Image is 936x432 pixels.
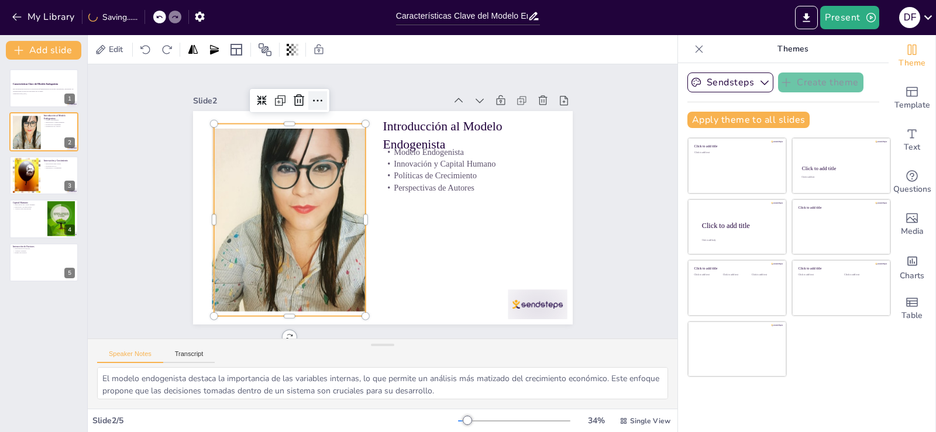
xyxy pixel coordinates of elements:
[702,239,776,241] div: Click to add body
[396,8,528,25] input: Insert title
[92,415,458,426] div: Slide 2 / 5
[899,7,920,28] div: d f
[106,44,125,55] span: Edit
[64,268,75,278] div: 5
[97,350,163,363] button: Speaker Notes
[687,112,810,128] button: Apply theme to all slides
[900,269,924,282] span: Charts
[889,77,935,119] div: Add ready made slides
[97,367,668,399] textarea: El modelo endogenista destaca la importancia de las variables internas, lo que permite un análisi...
[708,35,877,63] p: Themes
[752,274,778,277] div: Click to add text
[795,6,818,29] button: Export to PowerPoint
[889,203,935,246] div: Add images, graphics, shapes or video
[9,156,78,195] div: 3
[13,247,75,250] p: Interrelación de Factores
[694,144,778,148] div: Click to add title
[801,177,879,179] div: Click to add text
[163,350,215,363] button: Transcript
[9,112,78,151] div: 2
[88,12,137,23] div: Saving......
[13,88,75,92] p: Este presentación explora las características fundamentales del modelo endogenista, analizando la...
[13,208,44,210] p: Atractivo para Inversiones
[9,69,78,108] div: 1
[893,183,931,196] span: Questions
[889,246,935,288] div: Add charts and graphs
[13,206,44,208] p: Educación y Productividad
[802,165,880,171] div: Click to add title
[13,204,44,206] p: Importancia del Capital Humano
[64,137,75,148] div: 2
[44,119,75,121] p: Modelo Endogenista
[889,35,935,77] div: Change the overall theme
[702,221,777,229] div: Click to add title
[889,288,935,330] div: Add a table
[844,274,881,277] div: Click to add text
[889,119,935,161] div: Add text boxes
[44,159,75,163] p: Innovación y Crecimiento
[687,72,773,92] button: Sendsteps
[13,201,44,205] p: Capital Humano
[383,170,553,181] p: Políticas de Crecimiento
[44,163,75,165] p: Innovación como Motor
[899,6,920,29] button: d f
[799,205,882,209] div: Click to add title
[904,141,920,154] span: Text
[9,8,80,26] button: My Library
[44,121,75,123] p: Innovación y Capital Humano
[723,274,749,277] div: Click to add text
[383,158,553,170] p: Innovación y Capital Humano
[383,117,553,153] p: Introducción al Modelo Endogenista
[899,57,925,70] span: Theme
[901,309,923,322] span: Table
[13,251,75,254] p: Diseño de Políticas
[44,125,75,127] p: Perspectivas de Autores
[383,182,553,193] p: Perspectivas de Autores
[13,250,75,252] p: Análisis Completo
[44,113,75,120] p: Introducción al Modelo Endogenista
[64,94,75,104] div: 1
[889,161,935,203] div: Get real-time input from your audience
[799,274,835,277] div: Click to add text
[9,199,78,238] div: 4
[694,274,721,277] div: Click to add text
[64,224,75,235] div: 4
[9,243,78,282] div: 5
[799,267,882,271] div: Click to add title
[193,95,446,106] div: Slide 2
[894,99,930,112] span: Template
[820,6,879,29] button: Present
[44,123,75,126] p: Políticas de Crecimiento
[13,92,75,95] p: Generated with [URL]
[258,43,272,57] span: Position
[901,225,924,238] span: Media
[778,72,863,92] button: Create theme
[694,151,778,154] div: Click to add text
[13,244,75,248] p: Interacción de Factores
[630,416,670,426] span: Single View
[44,165,75,167] p: Inversión en I+D
[64,181,75,191] div: 3
[383,146,553,158] p: Modelo Endogenista
[6,41,81,60] button: Add slide
[694,267,778,271] div: Click to add title
[227,40,246,59] div: Layout
[44,167,75,170] p: Educación y Crecimiento
[582,415,610,426] div: 34 %
[13,83,58,85] strong: Características Clave del Modelo Endogenista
